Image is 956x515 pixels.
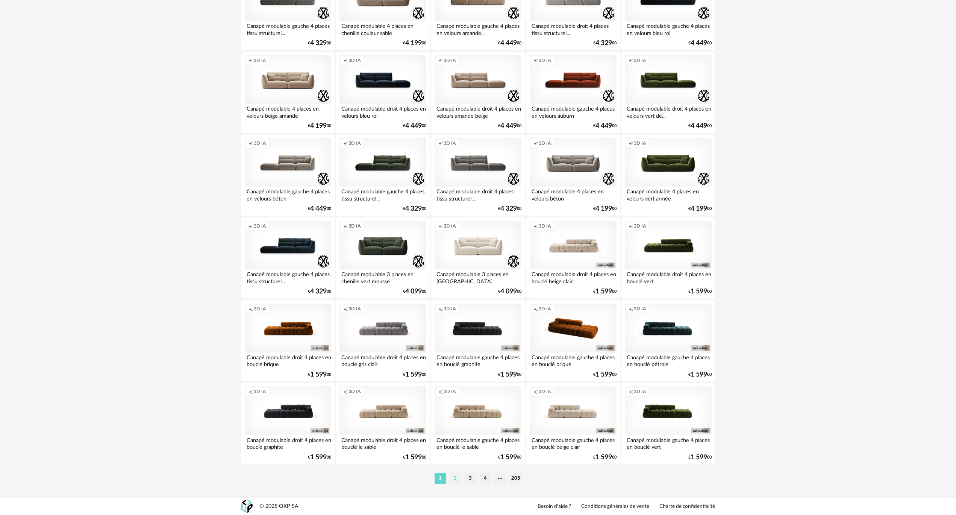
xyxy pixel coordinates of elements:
img: OXP [241,500,253,513]
div: € 00 [498,41,521,46]
a: Creation icon 3D IA Canapé modulable gauche 4 places en bouclé vert €1 59900 [621,383,715,464]
span: 1 599 [310,455,327,460]
a: Creation icon 3D IA Canapé modulable gauche 4 places en bouclé le sable €1 59900 [431,383,524,464]
div: € 00 [308,41,331,46]
div: Canapé modulable droit 4 places en bouclé graphite [245,435,331,450]
span: Creation icon [248,223,253,229]
span: 4 329 [500,206,517,211]
div: € 00 [498,455,521,460]
a: Creation icon 3D IA Canapé modulable 4 places en velours beige amande €4 19900 [241,52,335,133]
div: Canapé modulable 3 places en chenille vert mousse [339,269,426,284]
div: Canapé modulable droit 4 places en velours bleu roi [339,104,426,119]
li: 1 [435,473,446,484]
div: Canapé modulable gauche 4 places en bouclé pétrole [625,352,711,368]
a: Creation icon 3D IA Canapé modulable gauche 4 places en bouclé graphite €1 59900 [431,300,524,381]
div: Canapé modulable droit 4 places tissu structurel... [435,187,521,202]
span: 3D IA [254,58,266,64]
a: Creation icon 3D IA Canapé modulable droit 4 places en bouclé vert €1 59900 [621,217,715,299]
div: Canapé modulable droit 4 places en velours amande beige [435,104,521,119]
span: 1 599 [595,455,612,460]
span: Creation icon [533,58,538,64]
a: Creation icon 3D IA Canapé modulable 4 places en velours béton €4 19900 [526,135,620,216]
a: Creation icon 3D IA Canapé modulable gauche 4 places en velours béton €4 44900 [241,135,335,216]
div: Canapé modulable 3 places en [GEOGRAPHIC_DATA] [435,269,521,284]
a: Creation icon 3D IA Canapé modulable gauche 4 places en bouclé brique €1 59900 [526,300,620,381]
div: € 00 [593,206,617,211]
span: 3D IA [348,306,361,312]
div: Canapé modulable gauche 4 places tissu structurel... [245,269,331,284]
div: € 00 [688,289,712,294]
span: 3D IA [444,140,456,146]
span: 3D IA [348,58,361,64]
div: Canapé modulable droit 4 places en velours vert de... [625,104,711,119]
a: Creation icon 3D IA Canapé modulable 4 places en velours vert armée €4 19900 [621,135,715,216]
span: Creation icon [533,306,538,312]
span: 1 599 [691,372,707,377]
a: Creation icon 3D IA Canapé modulable 3 places en [GEOGRAPHIC_DATA] €4 09900 [431,217,524,299]
span: 3D IA [444,306,456,312]
span: 3D IA [539,389,551,395]
div: Canapé modulable 4 places en velours vert armée [625,187,711,202]
a: Creation icon 3D IA Canapé modulable gauche 4 places en bouclé pétrole €1 59900 [621,300,715,381]
div: Canapé modulable 4 places en chenille couleur sable [339,21,426,36]
div: € 00 [403,372,426,377]
a: Creation icon 3D IA Canapé modulable droit 4 places tissu structurel... €4 32900 [431,135,524,216]
a: Creation icon 3D IA Canapé modulable gauche 4 places en velours auburn €4 44900 [526,52,620,133]
a: Charte de confidentialité [659,503,715,510]
span: 4 449 [405,123,422,129]
div: Canapé modulable droit 4 places en bouclé brique [245,352,331,368]
div: Canapé modulable gauche 4 places en velours béton [245,187,331,202]
div: Canapé modulable gauche 4 places en velours amande... [435,21,521,36]
span: 4 099 [500,289,517,294]
div: Canapé modulable droit 4 places en bouclé gris clair [339,352,426,368]
a: Creation icon 3D IA Canapé modulable gauche 4 places tissu structurel... €4 32900 [336,135,429,216]
div: Canapé modulable gauche 4 places en bouclé le sable [435,435,521,450]
span: Creation icon [629,306,633,312]
div: € 00 [308,289,331,294]
span: 4 199 [595,206,612,211]
span: 3D IA [444,389,456,395]
div: € 00 [308,455,331,460]
a: Creation icon 3D IA Canapé modulable droit 4 places en velours vert de... €4 44900 [621,52,715,133]
div: Canapé modulable droit 4 places en bouclé le sable [339,435,426,450]
div: € 00 [593,123,617,129]
span: Creation icon [248,306,253,312]
div: € 00 [593,455,617,460]
span: 4 449 [691,123,707,129]
a: Creation icon 3D IA Canapé modulable droit 4 places en bouclé le sable €1 59900 [336,383,429,464]
span: 3D IA [348,140,361,146]
span: 3D IA [539,306,551,312]
span: 4 199 [310,123,327,129]
span: 3D IA [254,140,266,146]
span: Creation icon [629,140,633,146]
span: Creation icon [343,223,348,229]
span: 3D IA [634,223,646,229]
span: Creation icon [629,58,633,64]
span: 1 599 [500,372,517,377]
span: Creation icon [629,223,633,229]
span: 1 599 [691,289,707,294]
a: Creation icon 3D IA Canapé modulable droit 4 places en bouclé brique €1 59900 [241,300,335,381]
div: € 00 [688,206,712,211]
div: € 00 [403,206,426,211]
span: 1 599 [405,372,422,377]
span: 3D IA [444,223,456,229]
span: 3D IA [634,140,646,146]
div: Canapé modulable gauche 4 places tissu structurel... [339,187,426,202]
div: € 00 [593,372,617,377]
a: Conditions générales de vente [581,503,649,510]
div: Canapé modulable gauche 4 places tissu structurel... [245,21,331,36]
div: Canapé modulable gauche 4 places en bouclé vert [625,435,711,450]
div: € 00 [498,289,521,294]
a: Creation icon 3D IA Canapé modulable droit 4 places en bouclé graphite €1 59900 [241,383,335,464]
span: 4 329 [595,41,612,46]
div: Canapé modulable gauche 4 places en velours bleu roi [625,21,711,36]
span: 3D IA [444,58,456,64]
div: € 00 [308,206,331,211]
div: Canapé modulable 4 places en velours béton [530,187,616,202]
span: 4 329 [405,206,422,211]
div: € 00 [498,206,521,211]
a: Creation icon 3D IA Canapé modulable gauche 4 places tissu structurel... €4 32900 [241,217,335,299]
span: 3D IA [348,389,361,395]
div: Canapé modulable 4 places en velours beige amande [245,104,331,119]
